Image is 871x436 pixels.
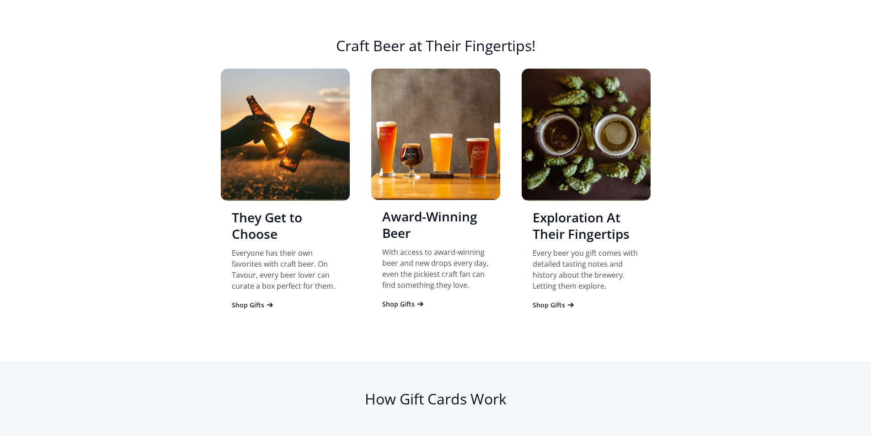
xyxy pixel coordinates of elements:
[221,69,651,348] div: carousel
[533,301,565,310] div: Shop Gifts
[221,390,651,408] h2: How Gift Cards Work
[533,248,640,291] p: Every beer you gift comes with detailed tasting notes and history about the brewery. Letting them...
[382,300,415,309] div: Shop Gifts
[221,69,350,319] div: 1 of 4
[232,248,339,291] p: Everyone has their own favorites with craft beer. On Tavour, every beer lover can curate a box pe...
[533,209,640,242] h3: Exploration At Their Fingertips
[522,69,651,319] div: 3 of 4
[232,301,264,310] div: Shop Gifts
[533,301,575,310] a: Shop Gifts
[371,69,500,318] div: 2 of 4
[232,209,339,242] h3: They Get to Choose
[382,247,489,291] p: With access to award-winning beer and new drops every day, even the pickiest craft fan can find s...
[232,301,274,310] a: Shop Gifts
[221,37,651,64] h2: Craft Beer at Their Fingertips!
[382,208,489,241] h3: Award-Winning Beer
[382,300,425,309] a: Shop Gifts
